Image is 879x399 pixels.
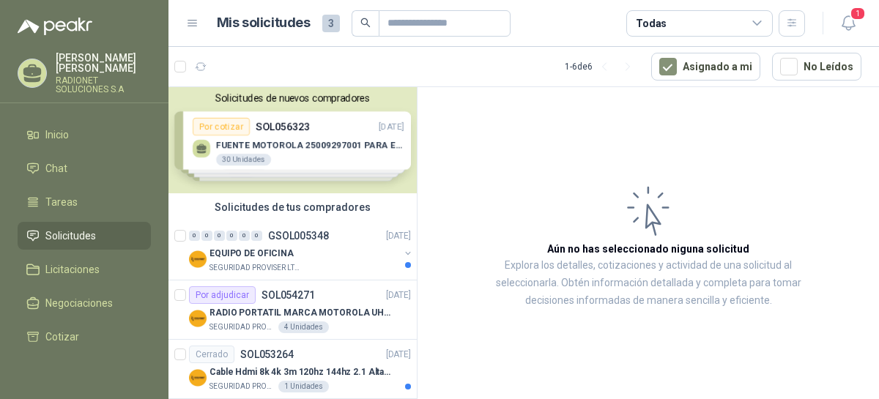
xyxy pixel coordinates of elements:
[18,188,151,216] a: Tareas
[174,93,411,104] button: Solicitudes de nuevos compradores
[189,250,207,268] img: Company Logo
[45,228,96,244] span: Solicitudes
[386,288,411,302] p: [DATE]
[209,321,275,333] p: SEGURIDAD PROVISER LTDA
[209,365,392,379] p: Cable Hdmi 8k 4k 3m 120hz 144hz 2.1 Alta Velocidad
[262,290,315,300] p: SOL054271
[240,349,294,359] p: SOL053264
[239,231,250,241] div: 0
[201,231,212,241] div: 0
[268,231,329,241] p: GSOL005348
[209,262,302,274] p: SEGURIDAD PROVISER LTDA
[226,231,237,241] div: 0
[56,76,151,94] p: RADIONET SOLUCIONES S.A
[45,329,79,345] span: Cotizar
[278,381,329,392] div: 1 Unidades
[217,12,311,34] h1: Mis solicitudes
[209,381,275,392] p: SEGURIDAD PROVISER LTDA
[45,160,67,176] span: Chat
[18,323,151,351] a: Cotizar
[491,257,806,310] p: Explora los detalles, cotizaciones y actividad de una solicitud al seleccionarla. Obtén informaci...
[168,87,417,193] div: Solicitudes de nuevos compradoresPor cotizarSOL056323[DATE] FUENTE MOTOROLA 25009297001 PARA EP45...
[168,340,417,399] a: CerradoSOL053264[DATE] Company LogoCable Hdmi 8k 4k 3m 120hz 144hz 2.1 Alta VelocidadSEGURIDAD PR...
[772,53,861,81] button: No Leídos
[45,127,69,143] span: Inicio
[18,154,151,182] a: Chat
[189,286,256,304] div: Por adjudicar
[547,241,749,257] h3: Aún no has seleccionado niguna solicitud
[45,194,78,210] span: Tareas
[209,247,294,261] p: EQUIPO DE OFICINA
[214,231,225,241] div: 0
[45,295,113,311] span: Negociaciones
[636,15,667,31] div: Todas
[45,261,100,277] span: Licitaciones
[835,10,861,37] button: 1
[18,222,151,250] a: Solicitudes
[56,53,151,73] p: [PERSON_NAME] [PERSON_NAME]
[651,53,760,81] button: Asignado a mi
[209,306,392,320] p: RADIO PORTATIL MARCA MOTOROLA UHF SIN PANTALLA CON GPS, INCLUYE: ANTENA, BATERIA, CLIP Y CARGADOR
[45,362,137,395] span: Órdenes de Compra
[360,18,371,28] span: search
[278,321,329,333] div: 4 Unidades
[18,289,151,317] a: Negociaciones
[18,18,92,35] img: Logo peakr
[189,369,207,387] img: Company Logo
[189,310,207,327] img: Company Logo
[168,280,417,340] a: Por adjudicarSOL054271[DATE] Company LogoRADIO PORTATIL MARCA MOTOROLA UHF SIN PANTALLA CON GPS, ...
[168,193,417,221] div: Solicitudes de tus compradores
[251,231,262,241] div: 0
[189,227,414,274] a: 0 0 0 0 0 0 GSOL005348[DATE] Company LogoEQUIPO DE OFICINASEGURIDAD PROVISER LTDA
[386,229,411,243] p: [DATE]
[386,348,411,362] p: [DATE]
[18,121,151,149] a: Inicio
[189,346,234,363] div: Cerrado
[18,256,151,283] a: Licitaciones
[322,15,340,32] span: 3
[850,7,866,20] span: 1
[189,231,200,241] div: 0
[565,55,639,78] div: 1 - 6 de 6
